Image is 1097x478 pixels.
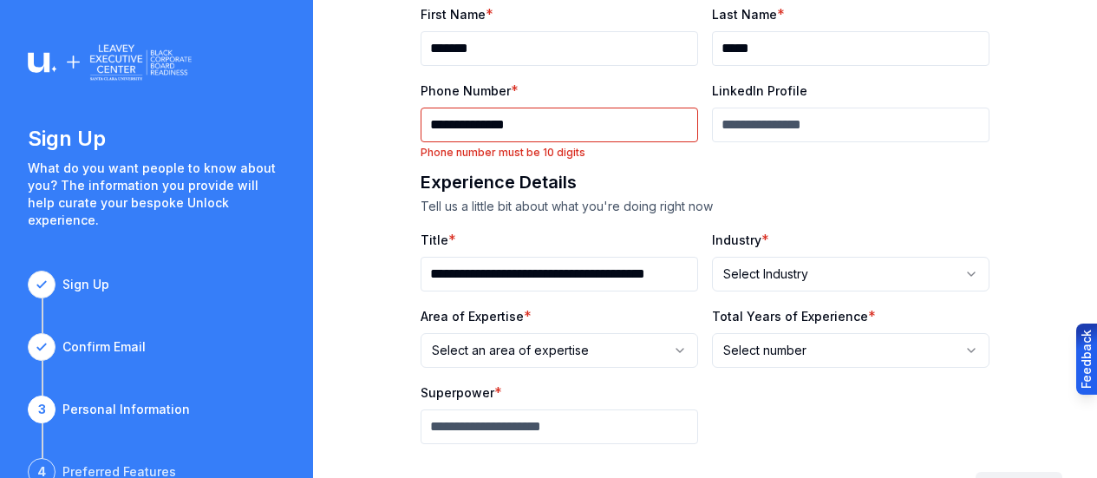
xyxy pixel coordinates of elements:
[62,276,109,293] div: Sign Up
[712,232,761,247] label: Industry
[1076,324,1097,395] button: Provide feedback
[62,401,190,418] div: Personal Information
[421,232,448,247] label: Title
[712,7,777,22] label: Last Name
[421,385,494,400] label: Superpower
[421,83,511,98] label: Phone Number
[712,83,807,98] label: LinkedIn Profile
[62,338,146,356] div: Confirm Email
[28,396,56,423] div: 3
[28,125,285,153] h1: Sign Up
[421,146,698,160] p: Phone number must be 10 digits
[28,42,192,83] img: Logo
[421,198,989,215] p: Tell us a little bit about what you're doing right now
[421,7,486,22] label: First Name
[1078,330,1095,389] div: Feedback
[421,170,989,194] h2: Experience Details
[28,160,285,229] p: What do you want people to know about you? The information you provide will help curate your besp...
[421,309,524,324] label: Area of Expertise
[712,309,868,324] label: Total Years of Experience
